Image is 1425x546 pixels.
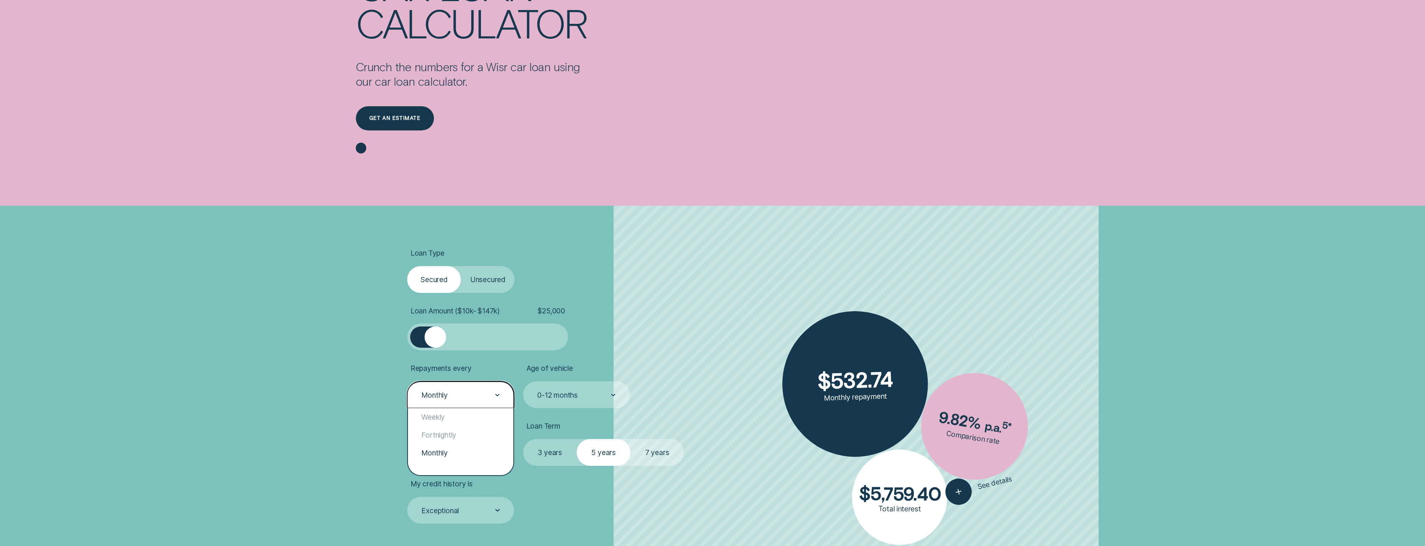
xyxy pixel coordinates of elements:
span: Loan Type [411,249,444,258]
a: Get an estimate [356,106,434,130]
label: 7 years [630,439,684,466]
span: Loan Amount ( $10k - $147k ) [411,306,500,315]
label: Unsecured [461,266,514,293]
div: Weekly [408,408,513,426]
p: Crunch the numbers for a Wisr car loan using our car loan calculator. [356,59,588,88]
span: $ 25,000 [538,306,565,315]
label: 3 years [523,439,577,466]
div: 0-12 months [537,391,578,400]
span: Age of vehicle [526,364,573,373]
span: Repayments every [411,364,472,373]
span: See details [977,474,1013,491]
div: Fortnightly [408,426,513,444]
span: Loan Term [526,422,560,430]
label: Secured [407,266,461,293]
div: Monthly [408,444,513,462]
button: See details [943,465,1015,508]
label: 5 years [577,439,630,466]
div: Monthly [421,391,448,400]
div: calculator [356,4,587,41]
div: Exceptional [421,506,459,515]
span: My credit history is [411,479,473,488]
